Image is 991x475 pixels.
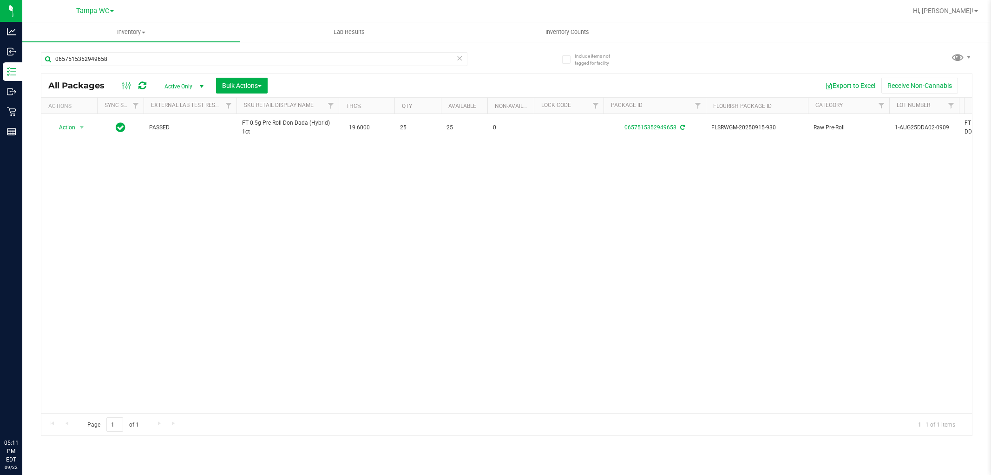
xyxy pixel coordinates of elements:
span: Include items not tagged for facility [575,53,621,67]
span: 0 [493,123,528,132]
a: Lot Number [897,102,930,108]
span: 25 [446,123,482,132]
span: select [76,121,88,134]
span: Hi, [PERSON_NAME]! [913,7,973,14]
span: Action [51,121,76,134]
a: Package ID [611,102,643,108]
span: PASSED [149,123,231,132]
button: Receive Non-Cannabis [881,78,958,94]
inline-svg: Analytics [7,27,16,36]
a: THC% [346,103,361,109]
p: 09/22 [4,464,18,471]
a: Lock Code [541,102,571,108]
inline-svg: Inventory [7,67,16,76]
a: Filter [690,98,706,114]
a: Inventory [22,22,240,42]
span: In Sync [116,121,125,134]
a: 0657515352949658 [624,124,676,131]
a: Sku Retail Display Name [244,102,314,108]
inline-svg: Outbound [7,87,16,96]
a: Non-Available [495,103,536,109]
a: Available [448,103,476,109]
inline-svg: Inbound [7,47,16,56]
a: Filter [128,98,144,114]
span: All Packages [48,80,114,91]
span: Inventory Counts [533,28,602,36]
span: Page of 1 [79,417,146,432]
input: 1 [106,417,123,432]
span: Bulk Actions [222,82,262,89]
span: 1-AUG25DDA02-0909 [895,123,953,132]
a: External Lab Test Result [151,102,224,108]
span: 25 [400,123,435,132]
span: 1 - 1 of 1 items [911,417,963,431]
a: Lab Results [240,22,458,42]
inline-svg: Reports [7,127,16,136]
iframe: Resource center [9,401,37,428]
a: Flourish Package ID [713,103,772,109]
span: 19.6000 [344,121,374,134]
span: Lab Results [321,28,377,36]
a: Filter [588,98,604,114]
a: Inventory Counts [458,22,676,42]
input: Search Package ID, Item Name, SKU, Lot or Part Number... [41,52,467,66]
span: Sync from Compliance System [679,124,685,131]
inline-svg: Retail [7,107,16,116]
button: Export to Excel [819,78,881,94]
span: Tampa WC [76,7,109,15]
a: Category [815,102,843,108]
span: FT 0.5g Pre-Roll Don Dada (Hybrid) 1ct [242,119,333,136]
span: Clear [457,52,463,64]
span: Inventory [22,28,240,36]
a: Sync Status [105,102,140,108]
p: 05:11 PM EDT [4,439,18,464]
a: Filter [221,98,236,114]
a: Filter [323,98,339,114]
span: Raw Pre-Roll [814,123,884,132]
button: Bulk Actions [216,78,268,94]
div: Actions [48,103,93,109]
a: Qty [402,103,412,109]
span: FLSRWGM-20250915-930 [711,123,802,132]
a: Filter [874,98,889,114]
a: Filter [944,98,959,114]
